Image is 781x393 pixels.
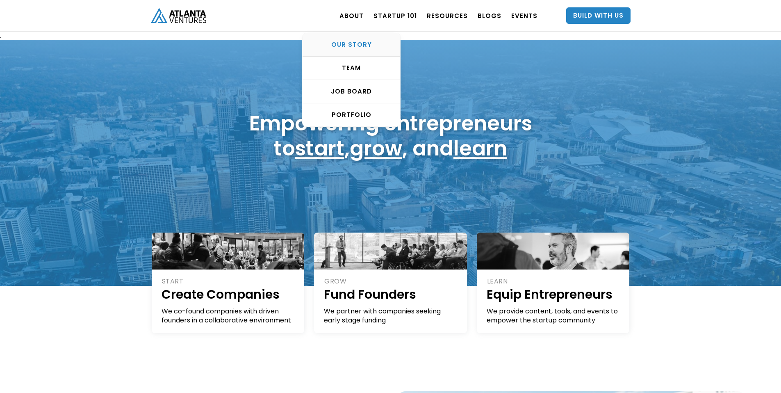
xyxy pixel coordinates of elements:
[303,103,400,126] a: PORTFOLIO
[162,277,296,286] div: START
[249,111,532,161] h1: Empowering entrepreneurs to , , and
[303,33,400,57] a: OUR STORY
[303,41,400,49] div: OUR STORY
[511,4,537,27] a: EVENTS
[487,307,621,325] div: We provide content, tools, and events to empower the startup community
[324,307,458,325] div: We partner with companies seeking early stage funding
[566,7,631,24] a: Build With Us
[295,134,344,163] a: start
[339,4,364,27] a: ABOUT
[303,64,400,72] div: TEAM
[324,277,458,286] div: GROW
[314,233,467,333] a: GROWFund FoundersWe partner with companies seeking early stage funding
[477,233,630,333] a: LEARNEquip EntrepreneursWe provide content, tools, and events to empower the startup community
[324,286,458,303] h1: Fund Founders
[152,233,305,333] a: STARTCreate CompaniesWe co-found companies with driven founders in a collaborative environment
[303,87,400,96] div: Job Board
[427,4,468,27] a: RESOURCES
[478,4,501,27] a: BLOGS
[453,134,507,163] a: learn
[162,307,296,325] div: We co-found companies with driven founders in a collaborative environment
[303,111,400,119] div: PORTFOLIO
[350,134,402,163] a: grow
[162,286,296,303] h1: Create Companies
[487,277,621,286] div: LEARN
[373,4,417,27] a: Startup 101
[487,286,621,303] h1: Equip Entrepreneurs
[303,80,400,103] a: Job Board
[303,57,400,80] a: TEAM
